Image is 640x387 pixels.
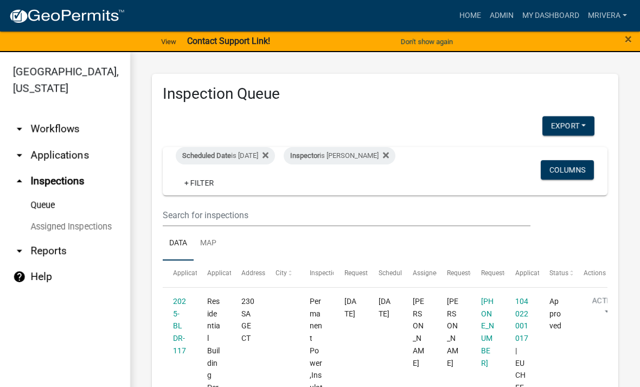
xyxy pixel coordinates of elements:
span: Assigned Inspector [413,269,469,277]
i: arrow_drop_down [13,149,26,162]
span: 230 SAGE CT [241,297,254,342]
a: Data [163,226,194,261]
datatable-header-cell: Application Type [197,261,231,287]
span: 08/06/2025 [344,297,356,318]
span: City [276,269,287,277]
a: View [157,33,181,50]
datatable-header-cell: Requested Date [334,261,368,287]
span: Inspection Type [310,269,356,277]
span: Inspector [290,151,319,160]
datatable-header-cell: City [265,261,299,287]
a: + Filter [176,173,222,193]
a: [PHONE_NUMBER] [481,297,494,367]
i: arrow_drop_up [13,175,26,188]
button: Close [625,33,632,46]
datatable-header-cell: Requestor Name [437,261,471,287]
a: 2025-BLDR-117 [173,297,186,355]
datatable-header-cell: Inspection Type [299,261,334,287]
span: William [447,297,458,367]
span: Approved [549,297,561,331]
span: Requestor Phone [481,269,531,277]
i: arrow_drop_down [13,244,26,257]
a: Map [194,226,223,261]
i: arrow_drop_down [13,123,26,136]
h3: Inspection Queue [163,85,607,103]
strong: Contact Support Link! [187,36,270,46]
span: Address [241,269,265,277]
datatable-header-cell: Actions [573,261,607,287]
datatable-header-cell: Address [231,261,265,287]
span: Michele Rivera [413,297,424,367]
a: mrivera [584,5,631,26]
span: Requestor Name [447,269,496,277]
datatable-header-cell: Status [539,261,573,287]
button: Columns [541,160,594,180]
a: Admin [485,5,518,26]
a: 104 022001 017 [515,297,528,342]
span: Actions [584,269,606,277]
datatable-header-cell: Scheduled Time [368,261,402,287]
span: Application Type [207,269,257,277]
datatable-header-cell: Assigned Inspector [402,261,436,287]
datatable-header-cell: Application [163,261,197,287]
div: is [DATE] [176,147,275,164]
span: Scheduled Time [379,269,425,277]
datatable-header-cell: Requestor Phone [471,261,505,287]
a: Home [455,5,485,26]
button: Export [542,116,594,136]
span: Status [549,269,568,277]
div: is [PERSON_NAME] [284,147,395,164]
span: 706-207-4857 [481,297,494,367]
a: My Dashboard [518,5,584,26]
button: Don't show again [396,33,457,50]
div: [DATE] [379,295,392,320]
span: Scheduled Date [182,151,231,160]
i: help [13,270,26,283]
span: Application Description [515,269,584,277]
datatable-header-cell: Application Description [505,261,539,287]
span: Requested Date [344,269,390,277]
span: Application [173,269,207,277]
button: Action [584,295,628,322]
span: × [625,31,632,47]
input: Search for inspections [163,204,530,226]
